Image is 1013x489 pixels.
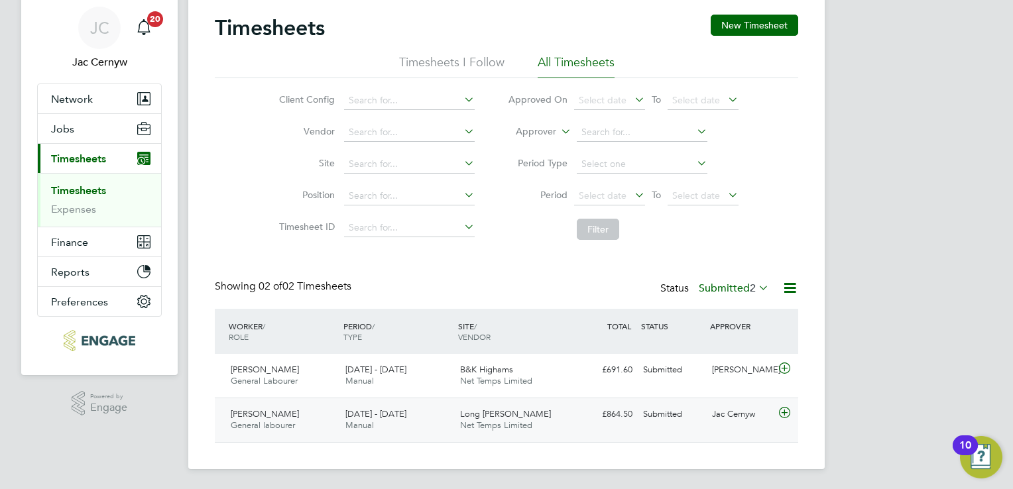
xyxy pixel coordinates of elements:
[231,419,295,431] span: General labourer
[345,419,374,431] span: Manual
[340,314,455,349] div: PERIOD
[38,114,161,143] button: Jobs
[51,123,74,135] span: Jobs
[51,203,96,215] a: Expenses
[638,359,707,381] div: Submitted
[458,331,491,342] span: VENDOR
[648,186,665,203] span: To
[344,155,475,174] input: Search for...
[229,331,249,342] span: ROLE
[90,402,127,413] span: Engage
[638,314,707,338] div: STATUS
[960,436,1002,478] button: Open Resource Center, 10 new notifications
[569,359,638,381] div: £691.60
[275,125,335,137] label: Vendor
[275,93,335,105] label: Client Config
[345,408,406,419] span: [DATE] - [DATE]
[344,219,475,237] input: Search for...
[38,173,161,227] div: Timesheets
[959,445,971,462] div: 10
[38,257,161,286] button: Reports
[648,91,665,108] span: To
[215,15,325,41] h2: Timesheets
[577,219,619,240] button: Filter
[474,321,477,331] span: /
[51,236,88,248] span: Finance
[750,282,756,295] span: 2
[707,359,776,381] div: [PERSON_NAME]
[579,94,626,106] span: Select date
[131,7,157,49] a: 20
[225,314,340,349] div: WORKER
[263,321,265,331] span: /
[231,364,299,375] span: [PERSON_NAME]
[51,152,106,165] span: Timesheets
[215,280,354,294] div: Showing
[672,190,720,201] span: Select date
[38,227,161,256] button: Finance
[38,84,161,113] button: Network
[38,144,161,173] button: Timesheets
[672,94,720,106] span: Select date
[460,375,532,386] span: Net Temps Limited
[231,375,298,386] span: General Labourer
[51,93,93,105] span: Network
[90,391,127,402] span: Powered by
[607,321,631,331] span: TOTAL
[275,221,335,233] label: Timesheet ID
[275,189,335,201] label: Position
[508,93,567,105] label: Approved On
[51,266,89,278] span: Reports
[460,364,513,375] span: B&K Highams
[508,189,567,201] label: Period
[538,54,615,78] li: All Timesheets
[147,11,163,27] span: 20
[372,321,375,331] span: /
[51,296,108,308] span: Preferences
[259,280,351,293] span: 02 Timesheets
[497,125,556,138] label: Approver
[579,190,626,201] span: Select date
[344,123,475,142] input: Search for...
[660,280,772,298] div: Status
[577,155,707,174] input: Select one
[64,330,135,351] img: bandk-logo-retina.png
[51,184,106,197] a: Timesheets
[577,123,707,142] input: Search for...
[259,280,282,293] span: 02 of
[90,19,109,36] span: JC
[508,157,567,169] label: Period Type
[37,330,162,351] a: Go to home page
[711,15,798,36] button: New Timesheet
[460,408,551,419] span: Long [PERSON_NAME]
[345,364,406,375] span: [DATE] - [DATE]
[343,331,362,342] span: TYPE
[569,404,638,425] div: £864.50
[344,187,475,205] input: Search for...
[275,157,335,169] label: Site
[638,404,707,425] div: Submitted
[399,54,505,78] li: Timesheets I Follow
[707,404,776,425] div: Jac Cernyw
[699,282,769,295] label: Submitted
[345,375,374,386] span: Manual
[455,314,569,349] div: SITE
[37,7,162,70] a: JCJac Cernyw
[707,314,776,338] div: APPROVER
[37,54,162,70] span: Jac Cernyw
[38,287,161,316] button: Preferences
[460,419,532,431] span: Net Temps Limited
[72,391,128,416] a: Powered byEngage
[231,408,299,419] span: [PERSON_NAME]
[344,91,475,110] input: Search for...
